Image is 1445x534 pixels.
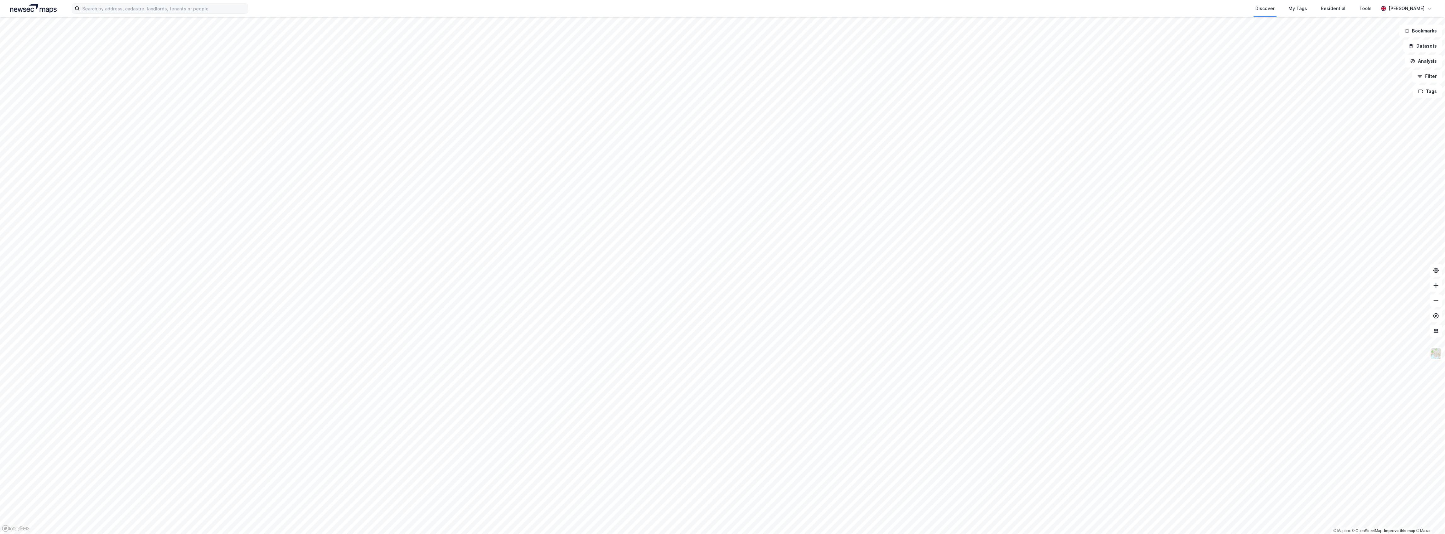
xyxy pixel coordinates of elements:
div: Kontrollprogram for chat [1413,504,1445,534]
div: Tools [1360,5,1372,12]
div: Discover [1256,5,1275,12]
div: My Tags [1289,5,1307,12]
iframe: Chat Widget [1413,504,1445,534]
img: logo.a4113a55bc3d86da70a041830d287a7e.svg [10,4,57,13]
input: Search by address, cadastre, landlords, tenants or people [80,4,248,13]
div: Residential [1321,5,1346,12]
div: [PERSON_NAME] [1389,5,1425,12]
